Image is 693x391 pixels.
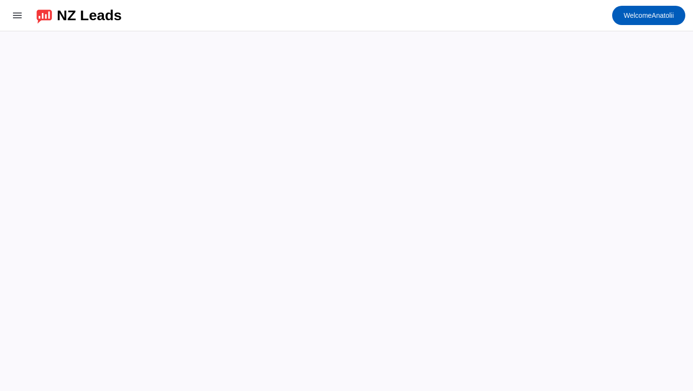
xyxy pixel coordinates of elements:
span: Welcome [624,12,652,19]
button: WelcomeAnatolii [612,6,685,25]
span: Anatolii [624,9,674,22]
div: NZ Leads [57,9,122,22]
img: logo [37,7,52,24]
mat-icon: menu [12,10,23,21]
